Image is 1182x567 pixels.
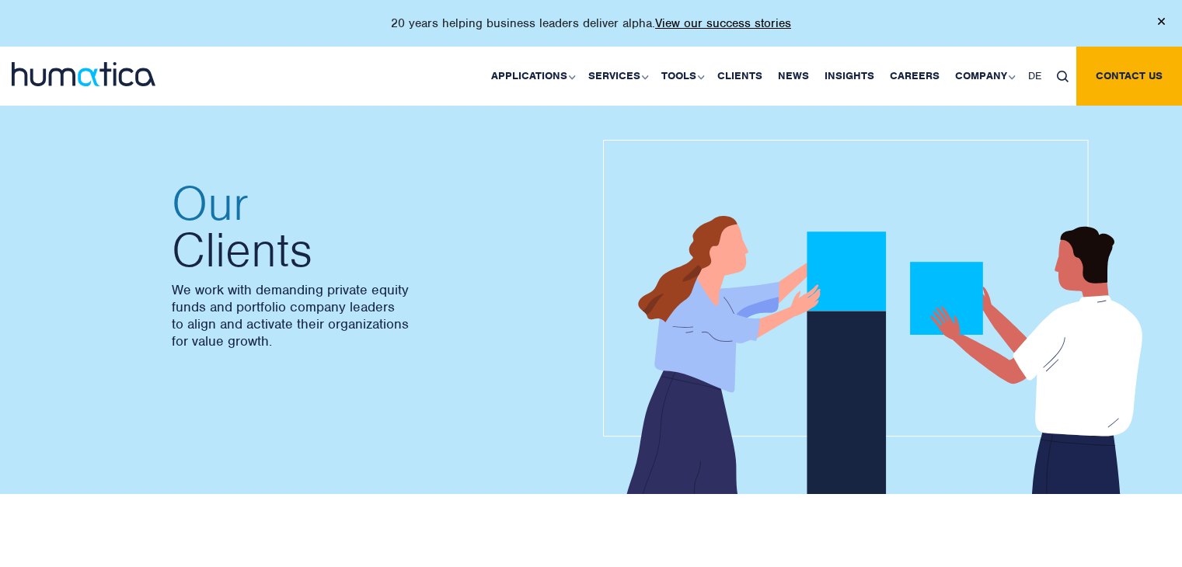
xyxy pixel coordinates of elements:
[1057,71,1069,82] img: search_icon
[1020,47,1049,106] a: DE
[882,47,947,106] a: Careers
[172,180,576,273] h2: Clients
[581,47,654,106] a: Services
[483,47,581,106] a: Applications
[655,16,791,31] a: View our success stories
[172,180,576,227] span: Our
[1076,47,1182,106] a: Contact us
[710,47,770,106] a: Clients
[391,16,791,31] p: 20 years helping business leaders deliver alpha.
[947,47,1020,106] a: Company
[654,47,710,106] a: Tools
[12,62,155,86] img: logo
[817,47,882,106] a: Insights
[172,281,576,350] p: We work with demanding private equity funds and portfolio company leaders to align and activate t...
[770,47,817,106] a: News
[1028,69,1041,82] span: DE
[603,140,1163,497] img: about_banner1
